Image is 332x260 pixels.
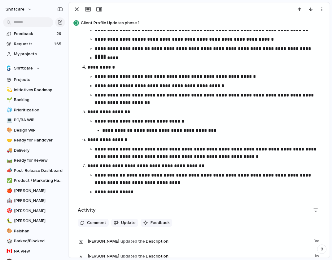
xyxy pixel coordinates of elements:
button: 🐛 [6,218,12,224]
div: 🎯 [7,207,11,214]
button: 💻 [6,117,12,123]
span: NA View [14,248,63,254]
span: Comment [87,220,106,226]
button: 🎲 [6,238,12,244]
a: Requests165 [3,39,65,49]
a: 🚚Delivery [3,146,65,155]
a: 💻PO/BA WIP [3,115,65,125]
button: ✅ [6,177,12,184]
button: Client Profile Updates phase 1 [72,18,327,28]
a: 🎨Design WIP [3,126,65,135]
div: 🎲 [7,238,11,245]
div: 💻 [7,117,11,124]
span: Peishan [14,228,63,234]
a: 🎲Parked/Blocked [3,236,65,246]
a: 🎨Peishan [3,226,65,236]
span: [PERSON_NAME] [14,198,63,204]
span: 165 [54,41,63,47]
span: 29 [56,31,63,37]
span: Projects [14,77,63,83]
span: [PERSON_NAME] [88,238,119,244]
button: 📣 [6,168,12,174]
div: 🎯[PERSON_NAME] [3,206,65,216]
div: 🤝 [7,137,11,144]
span: Client Profile Updates phase 1 [81,20,327,26]
a: Projects [3,75,65,84]
span: Delivery [14,147,63,154]
span: shiftcare [6,6,24,12]
div: 💫 [7,86,11,93]
button: Update [111,219,138,227]
span: Post-Release Dashboard [14,168,63,174]
span: PO/BA WIP [14,117,63,123]
span: [PERSON_NAME] [14,208,63,214]
button: 🍎 [6,188,12,194]
span: Product / Marketing Handover [14,177,63,184]
div: 🚚 [7,147,11,154]
div: ✅ [7,177,11,184]
span: Ready for Review [14,157,63,164]
h2: Activity [78,207,96,214]
a: 🐛[PERSON_NAME] [3,216,65,226]
a: 🍎[PERSON_NAME] [3,186,65,195]
button: 🛤️ [6,157,12,164]
div: 🤖 [7,197,11,204]
div: 🎨 [7,127,11,134]
div: 💫Initiatives Roadmap [3,85,65,95]
a: My projects [3,49,65,59]
span: My projects [14,51,63,57]
div: 🇨🇦 [7,248,11,255]
button: Feedback [141,219,172,227]
span: Prioritization [14,107,63,113]
button: 🎨 [6,127,12,133]
button: 🌱 [6,97,12,103]
span: updated the [120,238,145,244]
div: 📣 [7,167,11,174]
span: Feedback [14,31,55,37]
a: 🛤️Ready for Review [3,156,65,165]
span: Ready for Handover [14,137,63,143]
button: 🎨 [6,228,12,234]
span: [PERSON_NAME] [88,253,119,259]
a: 📣Post-Release Dashboard [3,166,65,175]
button: 🤖 [6,198,12,204]
a: 🇨🇦NA View [3,247,65,256]
a: 🤖[PERSON_NAME] [3,196,65,205]
button: Comment [78,219,109,227]
button: 🚚 [6,147,12,154]
span: Requests [14,41,52,47]
a: ✅Product / Marketing Handover [3,176,65,185]
span: Description [88,237,310,245]
span: Backlog [14,97,63,103]
span: 3m [313,237,321,244]
span: Parked/Blocked [14,238,63,244]
span: Update [121,220,136,226]
button: 🤝 [6,137,12,143]
span: Feedback [151,220,170,226]
div: 🧊 [7,106,11,114]
button: Shiftcare [3,64,65,73]
a: 🌱Backlog [3,95,65,105]
button: 💫 [6,87,12,93]
div: 🐛 [7,217,11,225]
a: 🧊Prioritization [3,105,65,115]
button: 🧊 [6,107,12,113]
span: [PERSON_NAME] [14,188,63,194]
button: 🎯 [6,208,12,214]
span: Shiftcare [14,65,33,71]
span: updated the [120,253,145,259]
div: 🛤️ [7,157,11,164]
span: 1w [314,252,321,259]
a: Feedback29 [3,29,65,38]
